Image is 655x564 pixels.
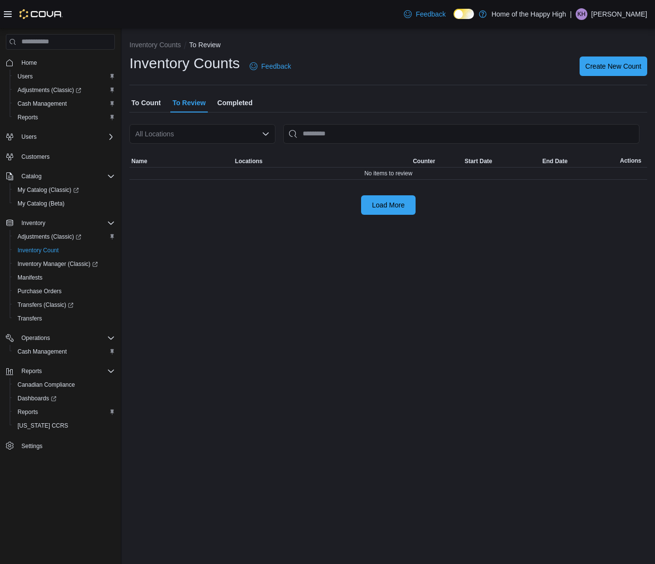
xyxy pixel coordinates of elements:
a: Inventory Manager (Classic) [10,257,119,271]
span: Operations [18,332,115,344]
span: My Catalog (Beta) [14,198,115,209]
span: Users [14,71,115,82]
button: Manifests [10,271,119,284]
button: My Catalog (Beta) [10,197,119,210]
span: Feedback [416,9,445,19]
span: Inventory Manager (Classic) [18,260,98,268]
span: Reports [14,406,115,418]
a: Reports [14,406,42,418]
span: Purchase Orders [18,287,62,295]
button: To Review [189,41,221,49]
span: Inventory [21,219,45,227]
button: Catalog [18,170,45,182]
button: Reports [18,365,46,377]
span: Inventory Count [14,244,115,256]
button: Home [2,56,119,70]
span: Users [18,73,33,80]
span: Locations [235,157,263,165]
button: Load More [361,195,416,215]
span: Counter [413,157,435,165]
a: Feedback [400,4,449,24]
span: Adjustments (Classic) [14,84,115,96]
span: Reports [14,112,115,123]
span: Washington CCRS [14,420,115,432]
span: Manifests [14,272,115,283]
button: Cash Management [10,97,119,111]
a: My Catalog (Beta) [14,198,69,209]
span: Home [21,59,37,67]
button: End Date [540,155,618,167]
a: Feedback [246,56,295,76]
span: Users [18,131,115,143]
button: Inventory [2,216,119,230]
span: Home [18,56,115,69]
span: Adjustments (Classic) [18,233,81,241]
button: Transfers [10,312,119,325]
span: Load More [372,200,405,210]
a: [US_STATE] CCRS [14,420,72,432]
a: Users [14,71,36,82]
p: Home of the Happy High [491,8,566,20]
button: Inventory Count [10,244,119,257]
span: Canadian Compliance [14,379,115,391]
button: Reports [10,111,119,124]
a: Inventory Manager (Classic) [14,258,102,270]
button: Operations [2,331,119,345]
span: Create New Count [585,61,641,71]
span: Reports [21,367,42,375]
span: Feedback [261,61,291,71]
span: Catalog [18,170,115,182]
span: My Catalog (Classic) [14,184,115,196]
button: Reports [10,405,119,419]
a: Canadian Compliance [14,379,79,391]
a: Purchase Orders [14,285,66,297]
span: [US_STATE] CCRS [18,422,68,430]
a: Dashboards [10,392,119,405]
span: Completed [218,93,253,113]
span: KH [578,8,586,20]
span: Transfers [18,315,42,322]
button: Catalog [2,169,119,183]
span: Reports [18,365,115,377]
div: Kathleen Hess [576,8,587,20]
button: Start Date [463,155,541,167]
a: Cash Management [14,98,71,110]
span: To Count [131,93,161,113]
span: End Date [542,157,567,165]
a: Transfers (Classic) [14,299,77,311]
button: Cash Management [10,345,119,358]
a: Adjustments (Classic) [14,231,85,243]
button: Users [2,130,119,144]
p: [PERSON_NAME] [591,8,647,20]
span: Inventory Manager (Classic) [14,258,115,270]
button: Canadian Compliance [10,378,119,392]
p: | [570,8,572,20]
button: Reports [2,364,119,378]
a: Transfers [14,313,46,324]
span: Adjustments (Classic) [18,86,81,94]
span: Dashboards [14,393,115,404]
span: Dashboards [18,395,56,402]
button: Operations [18,332,54,344]
a: My Catalog (Classic) [10,183,119,197]
span: Customers [21,153,50,161]
a: Reports [14,112,42,123]
span: Reports [18,113,38,121]
span: Users [21,133,36,141]
span: Settings [21,442,42,450]
span: Manifests [18,274,42,282]
h1: Inventory Counts [129,54,240,73]
a: Transfers (Classic) [10,298,119,312]
span: My Catalog (Classic) [18,186,79,194]
span: Actions [620,157,641,165]
button: Name [129,155,233,167]
span: Name [131,157,147,165]
button: [US_STATE] CCRS [10,419,119,432]
a: Adjustments (Classic) [14,84,85,96]
span: Canadian Compliance [18,381,75,389]
span: Settings [18,439,115,451]
a: Adjustments (Classic) [10,83,119,97]
nav: Complex example [6,52,115,478]
input: Dark Mode [454,9,474,19]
